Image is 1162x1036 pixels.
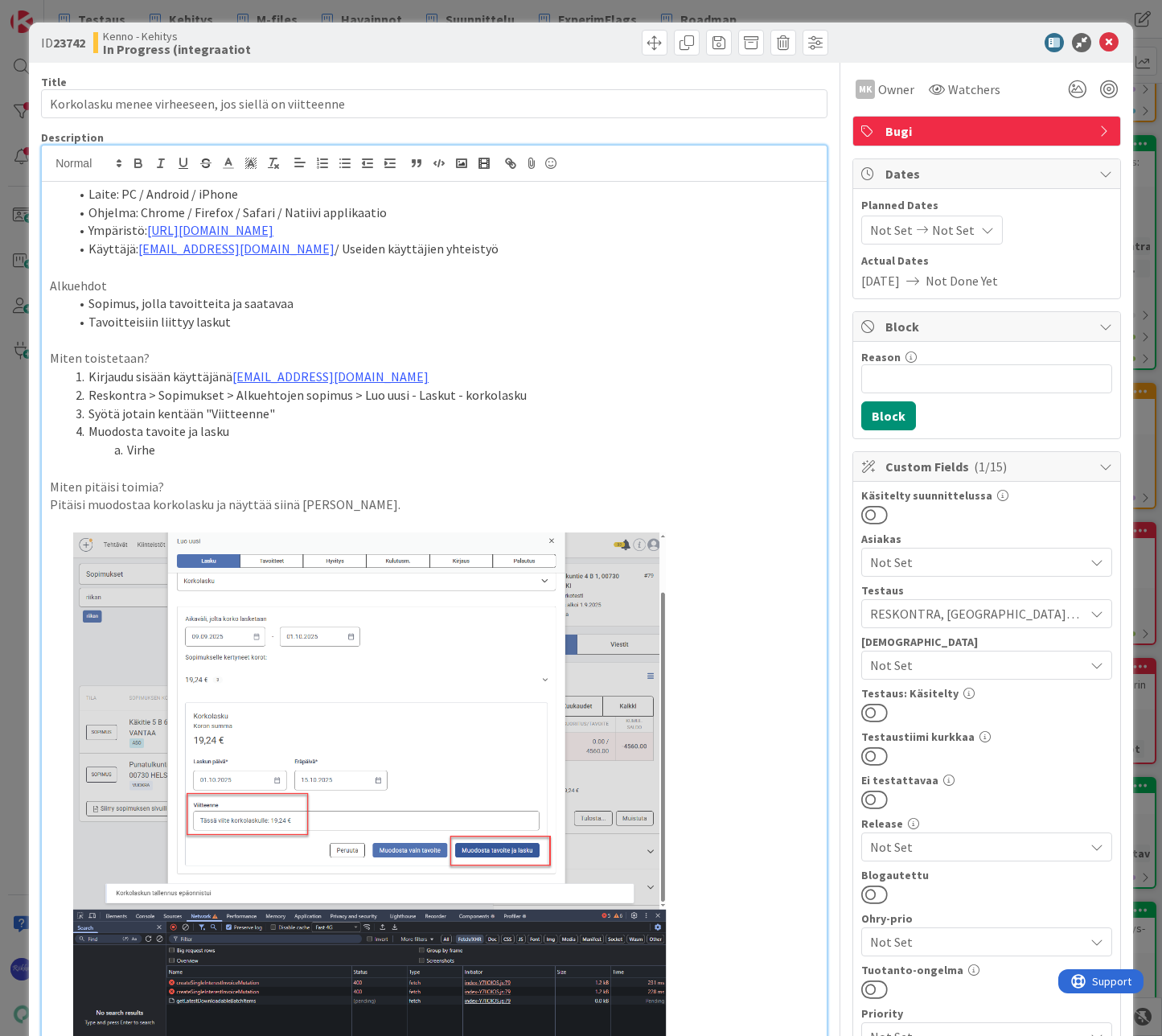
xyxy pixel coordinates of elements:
span: Bugi [885,121,1091,141]
span: ID [41,33,85,52]
span: Not Set [870,931,1076,953]
span: Owner [878,80,914,99]
span: Actual Dates [861,253,1112,269]
span: Block [885,317,1091,336]
span: Not Done Yet [926,271,998,290]
span: Not Set [870,656,1084,675]
a: [EMAIL_ADDRESS][DOMAIN_NAME] [232,368,429,384]
p: Miten toistetaan? [50,349,819,368]
span: Not Set [870,220,913,240]
label: Title [41,75,67,89]
p: Pitäisi muodostaa korkolasku ja näyttää siinä [PERSON_NAME]. [50,495,819,514]
div: Priority [861,1008,1112,1019]
li: Ohjelma: Chrome / Firefox / Safari / Natiivi applikaatio [69,203,819,222]
span: Watchers [948,80,1000,99]
span: Custom Fields [885,457,1091,476]
span: Dates [885,164,1091,183]
div: [DEMOGRAPHIC_DATA] [861,636,1112,647]
span: Support [34,2,73,22]
li: Ympäristö: [69,221,819,240]
div: Tuotanto-ongelma [861,964,1112,976]
div: Release [861,818,1112,829]
li: Kirjaudu sisään käyttäjänä [69,368,819,386]
span: [DATE] [861,271,900,290]
span: Planned Dates [861,197,1112,214]
p: Alkuehdot [50,277,819,295]
div: Blogautettu [861,869,1112,881]
button: Block [861,401,916,430]
span: Not Set [932,220,975,240]
span: Description [41,130,104,145]
span: Kenno - Kehitys [103,30,251,43]
li: Laite: PC / Android / iPhone [69,185,819,203]
div: Testaus [861,585,1112,596]
li: Syötä jotain kentään "Viitteenne" [69,405,819,423]
p: Miten pitäisi toimia? [50,478,819,496]
div: Ei testattavaa [861,775,1112,786]
div: Testaus: Käsitelty [861,688,1112,699]
span: ( 1/15 ) [974,458,1007,475]
span: RESKONTRA, [GEOGRAPHIC_DATA], [GEOGRAPHIC_DATA] [870,604,1084,623]
div: Testaustiimi kurkkaa [861,731,1112,742]
a: [EMAIL_ADDRESS][DOMAIN_NAME] [138,240,335,257]
li: Tavoitteisiin liittyy laskut [69,313,819,331]
li: Reskontra > Sopimukset > Alkuehtojen sopimus > Luo uusi - Laskut - korkolasku [69,386,819,405]
a: [URL][DOMAIN_NAME] [147,222,273,238]
div: Asiakas [861,533,1112,545]
span: Not Set [870,837,1084,857]
label: Reason [861,350,901,364]
b: In Progress (integraatiot [103,43,251,55]
div: MK [856,80,875,99]
li: Muodosta tavoite ja lasku [69,422,819,441]
span: Not Set [870,553,1084,572]
li: Virhe [69,441,819,459]
div: Käsitelty suunnittelussa [861,490,1112,501]
li: Käyttäjä: / Useiden käyttäjien yhteistyö [69,240,819,258]
li: Sopimus, jolla tavoitteita ja saatavaa [69,294,819,313]
b: 23742 [53,35,85,51]
div: Ohry-prio [861,913,1112,924]
input: type card name here... [41,89,827,118]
